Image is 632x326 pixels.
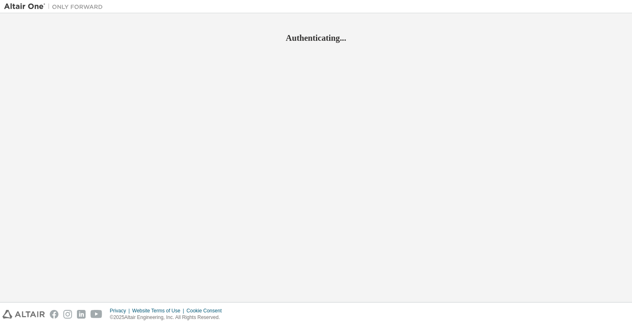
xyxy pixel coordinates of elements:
[50,310,58,319] img: facebook.svg
[4,33,628,43] h2: Authenticating...
[4,2,107,11] img: Altair One
[77,310,86,319] img: linkedin.svg
[110,314,227,321] p: © 2025 Altair Engineering, Inc. All Rights Reserved.
[91,310,102,319] img: youtube.svg
[110,307,132,314] div: Privacy
[2,310,45,319] img: altair_logo.svg
[132,307,186,314] div: Website Terms of Use
[63,310,72,319] img: instagram.svg
[186,307,226,314] div: Cookie Consent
